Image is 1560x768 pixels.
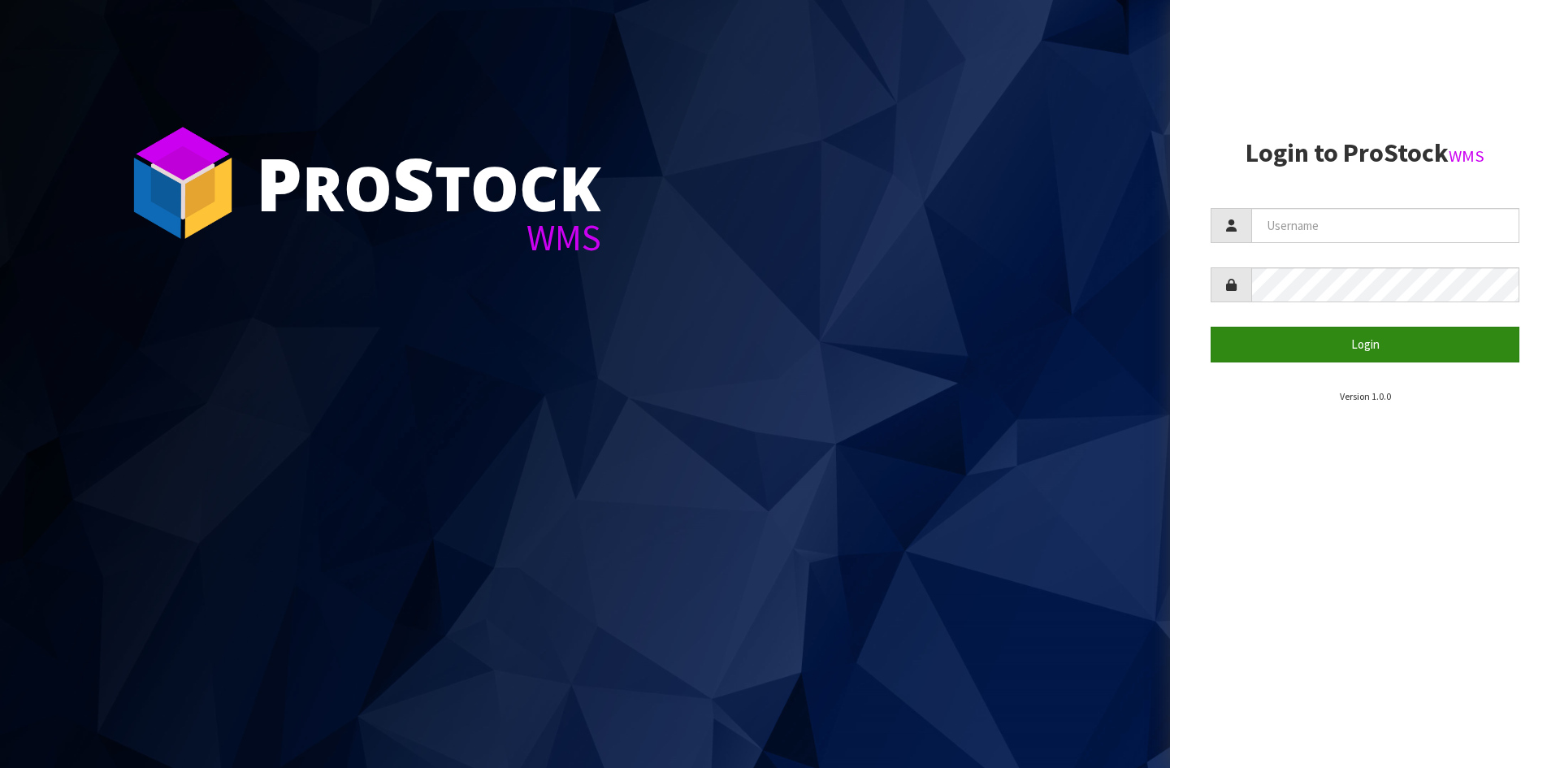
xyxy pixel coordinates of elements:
[1449,145,1484,167] small: WMS
[256,219,601,256] div: WMS
[392,133,435,232] span: S
[256,133,302,232] span: P
[1251,208,1519,243] input: Username
[1340,390,1391,402] small: Version 1.0.0
[1211,327,1519,362] button: Login
[1211,139,1519,167] h2: Login to ProStock
[256,146,601,219] div: ro tock
[122,122,244,244] img: ProStock Cube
